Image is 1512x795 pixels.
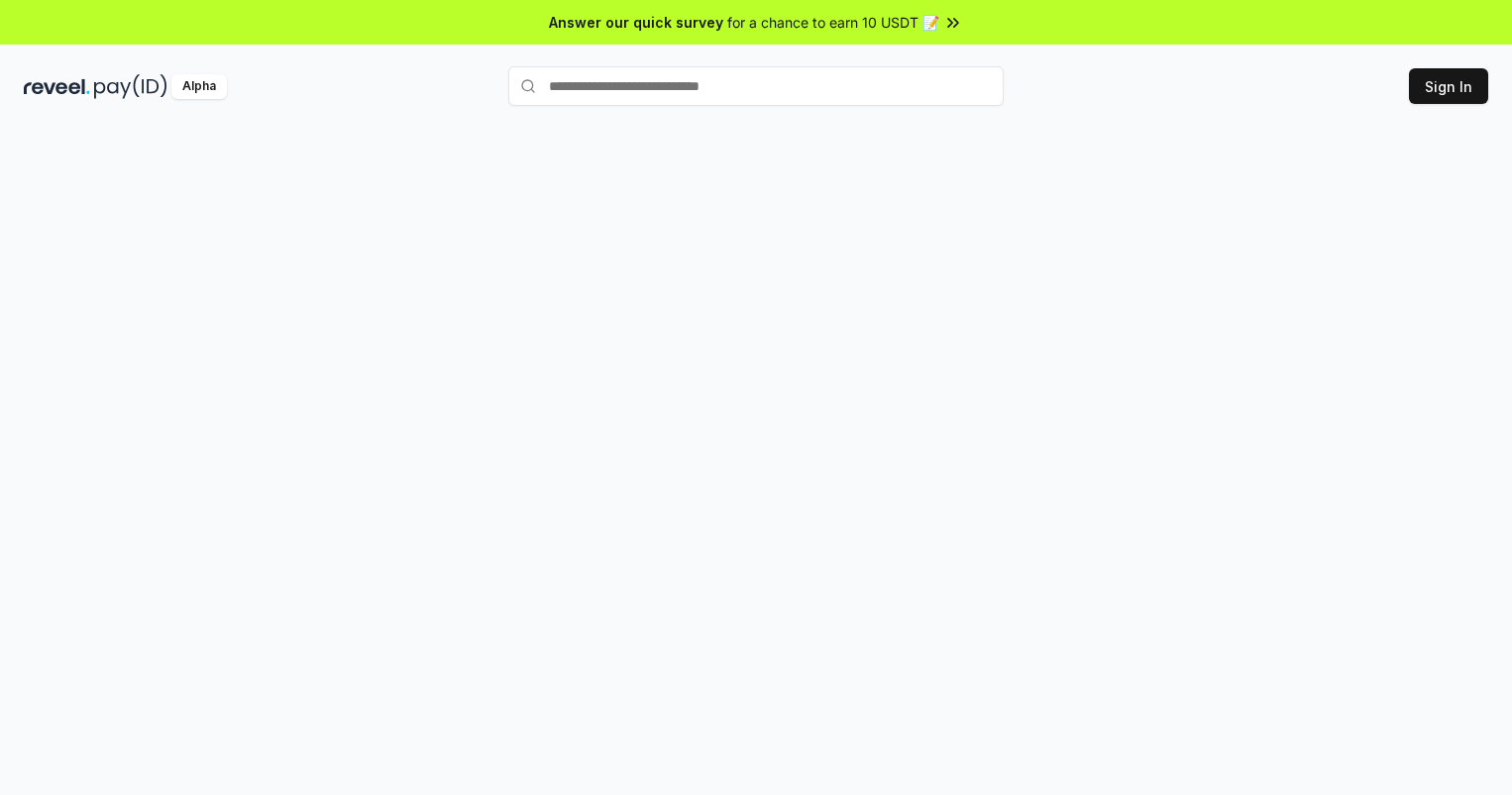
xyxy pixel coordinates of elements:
div: Alpha [171,74,227,99]
span: Answer our quick survey [549,12,723,33]
button: Sign In [1409,68,1488,104]
img: reveel_dark [24,74,90,99]
span: for a chance to earn 10 USDT 📝 [727,12,939,33]
img: pay_id [94,74,167,99]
